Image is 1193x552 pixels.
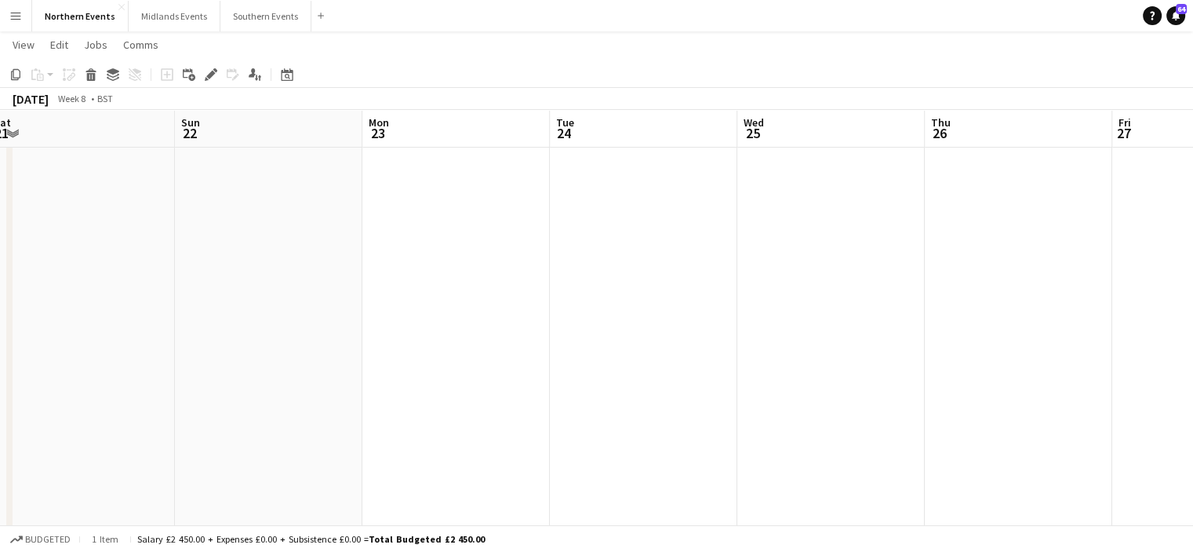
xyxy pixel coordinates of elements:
[13,38,35,52] span: View
[741,124,764,142] span: 25
[8,531,73,548] button: Budgeted
[32,1,129,31] button: Northern Events
[1166,6,1185,25] a: 64
[50,38,68,52] span: Edit
[931,115,951,130] span: Thu
[556,115,574,130] span: Tue
[179,124,200,142] span: 22
[52,93,91,104] span: Week 8
[220,1,311,31] button: Southern Events
[13,91,49,107] div: [DATE]
[86,533,124,545] span: 1 item
[44,35,75,55] a: Edit
[137,533,485,545] div: Salary £2 450.00 + Expenses £0.00 + Subsistence £0.00 =
[123,38,158,52] span: Comms
[1116,124,1131,142] span: 27
[929,124,951,142] span: 26
[369,533,485,545] span: Total Budgeted £2 450.00
[84,38,107,52] span: Jobs
[369,115,389,130] span: Mon
[744,115,764,130] span: Wed
[25,534,71,545] span: Budgeted
[97,93,113,104] div: BST
[366,124,389,142] span: 23
[1118,115,1131,130] span: Fri
[78,35,114,55] a: Jobs
[6,35,41,55] a: View
[117,35,165,55] a: Comms
[1176,4,1187,14] span: 64
[554,124,574,142] span: 24
[129,1,220,31] button: Midlands Events
[181,115,200,130] span: Sun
